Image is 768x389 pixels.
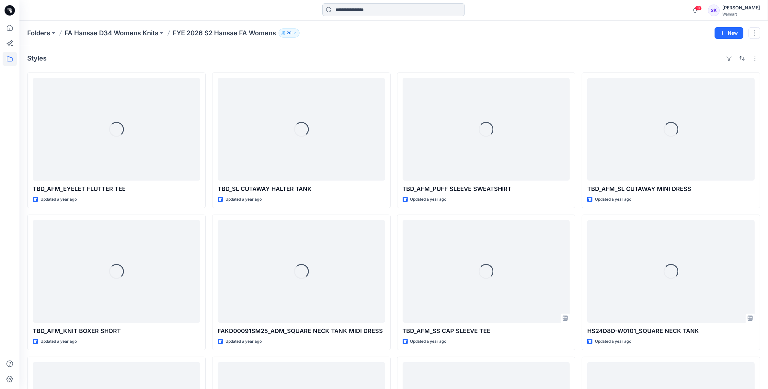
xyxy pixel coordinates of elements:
p: HS24D8D-W0101_SQUARE NECK TANK [587,327,755,336]
p: TBD_AFM_SS CAP SLEEVE TEE [403,327,570,336]
p: FAKD00091SM25_ADM_SQUARE NECK TANK MIDI DRESS [218,327,385,336]
p: TBD_AFM_EYELET FLUTTER TEE [33,184,200,194]
p: TBD_AFM_PUFF SLEEVE SWEATSHIRT [403,184,570,194]
span: 10 [695,6,702,11]
p: TBD_AFM_KNIT BOXER SHORT [33,327,200,336]
p: Updated a year ago [410,196,447,203]
p: Updated a year ago [410,338,447,345]
a: Folders [27,28,50,38]
a: FA Hansae D34 Womens Knits [64,28,158,38]
h4: Styles [27,54,47,62]
button: New [715,27,743,39]
p: Updated a year ago [225,338,262,345]
div: SK [708,5,720,16]
p: FYE 2026 S2 Hansae FA Womens [173,28,276,38]
button: 20 [279,28,300,38]
p: Updated a year ago [595,338,631,345]
p: Updated a year ago [225,196,262,203]
p: Updated a year ago [595,196,631,203]
div: Walmart [722,12,760,17]
p: TBD_SL CUTAWAY HALTER TANK [218,184,385,194]
p: TBD_AFM_SL CUTAWAY MINI DRESS [587,184,755,194]
p: Updated a year ago [40,196,77,203]
p: 20 [287,29,292,37]
p: Updated a year ago [40,338,77,345]
div: [PERSON_NAME] [722,4,760,12]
